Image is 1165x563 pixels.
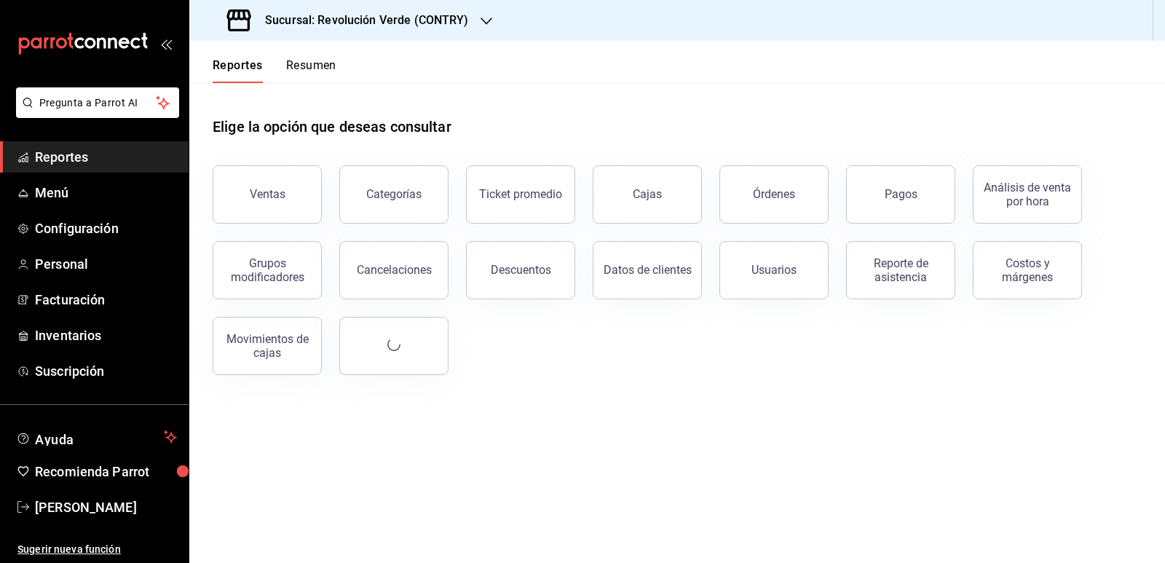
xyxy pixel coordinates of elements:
[213,116,451,138] h1: Elige la opción que deseas consultar
[35,428,158,446] span: Ayuda
[35,462,177,481] span: Recomienda Parrot
[213,241,322,299] button: Grupos modificadores
[982,256,1073,284] div: Costos y márgenes
[222,256,312,284] div: Grupos modificadores
[35,497,177,517] span: [PERSON_NAME]
[339,165,449,224] button: Categorías
[213,58,263,83] button: Reportes
[17,542,177,557] span: Sugerir nueva función
[160,38,172,50] button: open_drawer_menu
[846,165,955,224] button: Pagos
[466,165,575,224] button: Ticket promedio
[35,254,177,274] span: Personal
[751,263,797,277] div: Usuarios
[10,106,179,121] a: Pregunta a Parrot AI
[973,165,1082,224] button: Análisis de venta por hora
[35,326,177,345] span: Inventarios
[593,165,702,224] button: Cajas
[250,187,285,201] div: Ventas
[885,187,917,201] div: Pagos
[491,263,551,277] div: Descuentos
[604,263,692,277] div: Datos de clientes
[213,58,336,83] div: navigation tabs
[856,256,946,284] div: Reporte de asistencia
[982,181,1073,208] div: Análisis de venta por hora
[357,263,432,277] div: Cancelaciones
[753,187,795,201] div: Órdenes
[973,241,1082,299] button: Costos y márgenes
[35,147,177,167] span: Reportes
[35,361,177,381] span: Suscripción
[213,165,322,224] button: Ventas
[846,241,955,299] button: Reporte de asistencia
[466,241,575,299] button: Descuentos
[339,241,449,299] button: Cancelaciones
[253,12,469,29] h3: Sucursal: Revolución Verde (CONTRY)
[719,165,829,224] button: Órdenes
[35,218,177,238] span: Configuración
[633,187,662,201] div: Cajas
[16,87,179,118] button: Pregunta a Parrot AI
[366,187,422,201] div: Categorías
[222,332,312,360] div: Movimientos de cajas
[479,187,562,201] div: Ticket promedio
[719,241,829,299] button: Usuarios
[213,317,322,375] button: Movimientos de cajas
[286,58,336,83] button: Resumen
[35,290,177,310] span: Facturación
[39,95,157,111] span: Pregunta a Parrot AI
[593,241,702,299] button: Datos de clientes
[35,183,177,202] span: Menú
